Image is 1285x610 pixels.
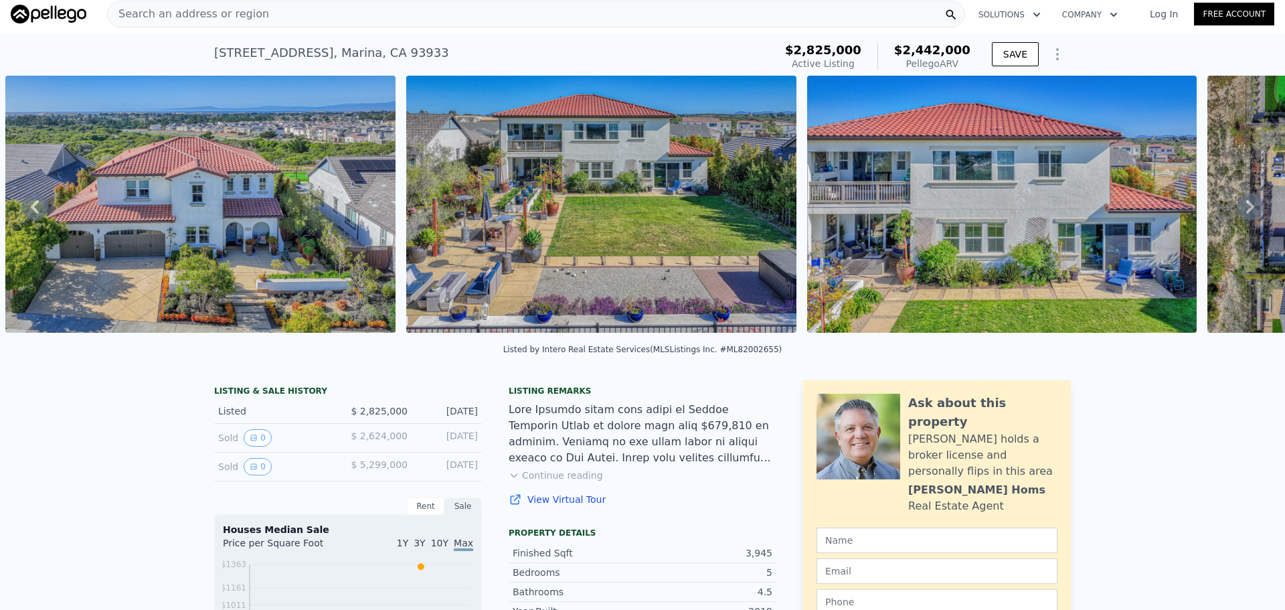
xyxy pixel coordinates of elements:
div: Sold [218,458,337,475]
div: [DATE] [418,458,478,475]
button: View historical data [244,458,272,475]
button: Solutions [968,3,1051,27]
div: [PERSON_NAME] holds a broker license and personally flips in this area [908,431,1057,479]
img: Sale: 134858484 Parcel: 39199971 [5,76,396,333]
span: $2,442,000 [894,43,970,57]
span: Active Listing [792,58,855,69]
div: Sold [218,429,337,447]
div: LISTING & SALE HISTORY [214,386,482,399]
span: 3Y [414,538,425,548]
div: Listed [218,404,337,418]
span: Search an address or region [108,6,269,22]
div: Price per Square Foot [223,536,348,558]
a: View Virtual Tour [509,493,776,506]
div: 3,945 [642,546,772,560]
tspan: $1161 [221,583,246,593]
div: Finished Sqft [513,546,642,560]
span: 10Y [431,538,448,548]
button: SAVE [992,42,1039,66]
div: Rent [407,498,444,515]
div: [PERSON_NAME] Homs [908,482,1045,498]
div: Bedrooms [513,566,642,579]
span: Max [454,538,473,551]
button: View historical data [244,429,272,447]
div: 4.5 [642,585,772,599]
span: 1Y [397,538,408,548]
div: Property details [509,528,776,538]
input: Email [817,558,1057,584]
a: Free Account [1194,3,1274,25]
div: [DATE] [418,404,478,418]
span: $2,825,000 [785,43,861,57]
button: Show Options [1044,41,1071,68]
input: Name [817,528,1057,553]
div: Lore Ipsumdo sitam cons adipi el Seddoe Temporin Utlab et dolore magn aliq $679,810 en adminim. V... [509,402,776,466]
div: Listing remarks [509,386,776,396]
div: Bathrooms [513,585,642,599]
span: $ 2,825,000 [351,406,408,416]
img: Sale: 134858484 Parcel: 39199971 [807,76,1197,333]
img: Pellego [11,5,86,23]
div: [STREET_ADDRESS] , Marina , CA 93933 [214,44,449,62]
span: $ 2,624,000 [351,431,408,441]
div: Ask about this property [908,394,1057,431]
div: 5 [642,566,772,579]
div: Listed by Intero Real Estate Services (MLSListings Inc. #ML82002655) [503,345,782,354]
span: $ 5,299,000 [351,459,408,470]
img: Sale: 134858484 Parcel: 39199971 [406,76,796,333]
div: Real Estate Agent [908,498,1004,514]
tspan: $1363 [221,560,246,569]
button: Company [1051,3,1128,27]
div: Pellego ARV [894,57,970,70]
div: Sale [444,498,482,515]
tspan: $1011 [221,601,246,610]
button: Continue reading [509,469,603,482]
a: Log In [1134,7,1194,21]
div: Houses Median Sale [223,523,473,536]
div: [DATE] [418,429,478,447]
